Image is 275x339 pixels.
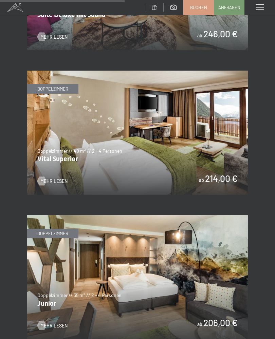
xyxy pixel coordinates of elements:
[214,0,244,15] a: Anfragen
[40,34,68,40] span: Mehr Lesen
[40,322,68,329] span: Mehr Lesen
[218,4,240,11] span: Anfragen
[37,322,68,329] a: Mehr Lesen
[27,71,248,75] a: Vital Superior
[37,34,68,40] a: Mehr Lesen
[37,178,68,185] a: Mehr Lesen
[27,215,248,220] a: Junior
[27,71,248,195] img: Vital Superior
[190,4,207,11] span: Buchen
[184,0,214,15] a: Buchen
[40,178,68,185] span: Mehr Lesen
